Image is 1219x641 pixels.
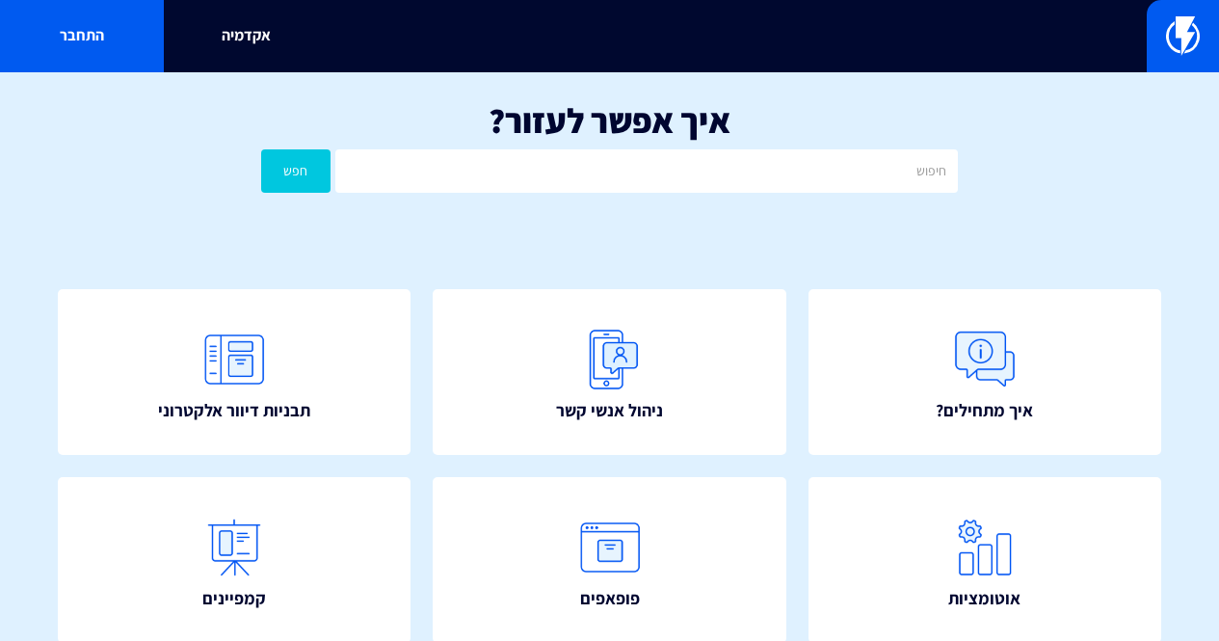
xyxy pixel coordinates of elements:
[58,289,411,455] a: תבניות דיוור אלקטרוני
[433,289,785,455] a: ניהול אנשי קשר
[948,586,1020,611] span: אוטומציות
[808,289,1161,455] a: איך מתחילים?
[936,398,1033,423] span: איך מתחילים?
[580,586,640,611] span: פופאפים
[335,149,958,193] input: חיפוש
[261,149,331,193] button: חפש
[202,586,266,611] span: קמפיינים
[29,101,1190,140] h1: איך אפשר לעזור?
[556,398,663,423] span: ניהול אנשי קשר
[158,398,310,423] span: תבניות דיוור אלקטרוני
